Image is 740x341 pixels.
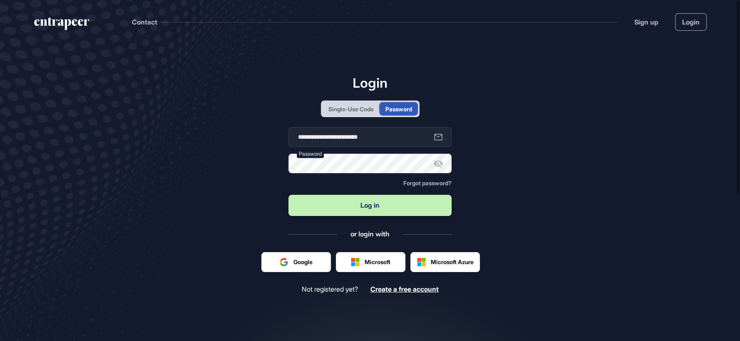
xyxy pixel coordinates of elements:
[634,17,658,27] a: Sign up
[350,229,390,238] div: or login with
[33,17,90,33] a: entrapeer-logo
[302,285,358,293] span: Not registered yet?
[370,285,439,293] span: Create a free account
[288,195,452,216] button: Log in
[675,13,707,31] a: Login
[288,75,452,91] h1: Login
[385,105,412,113] div: Password
[297,150,324,158] label: Password
[403,180,452,186] a: Forgot password?
[132,17,157,27] button: Contact
[328,105,374,113] div: Single-Use Code
[370,285,439,293] a: Create a free account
